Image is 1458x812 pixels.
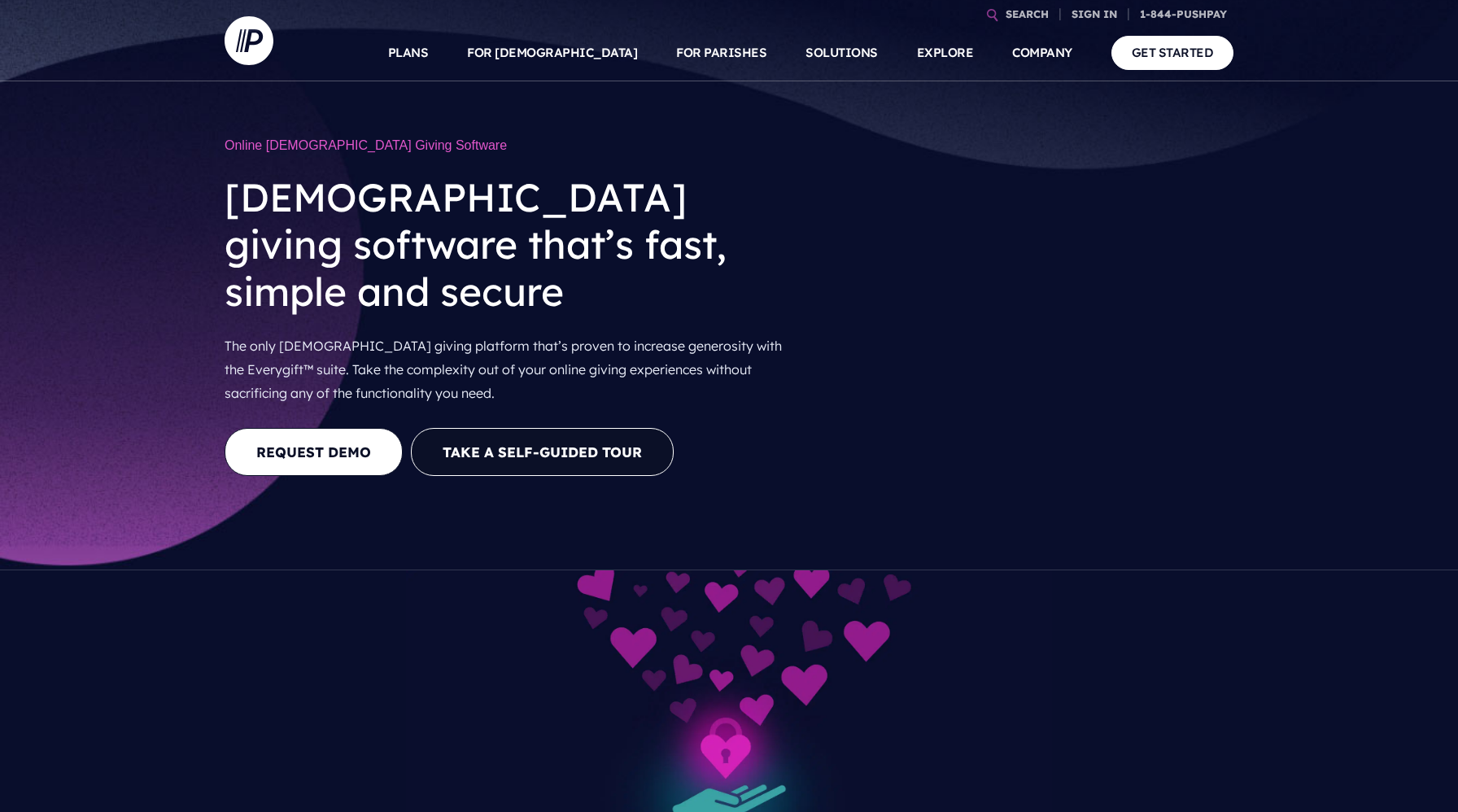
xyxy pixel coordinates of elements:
[917,24,974,81] a: EXPLORE
[406,574,1053,590] picture: everygift-impact
[388,24,429,81] a: PLANS
[225,161,802,328] h2: [DEMOGRAPHIC_DATA] giving software that’s fast, simple and secure
[1012,24,1072,81] a: COMPANY
[805,24,878,81] a: SOLUTIONS
[676,24,766,81] a: FOR PARISHES
[411,428,674,476] button: Take a Self-guided Tour
[225,428,403,476] a: REQUEST DEMO
[1111,36,1234,69] a: GET STARTED
[225,130,802,161] h1: Online [DEMOGRAPHIC_DATA] Giving Software
[467,24,637,81] a: FOR [DEMOGRAPHIC_DATA]
[225,328,802,411] p: The only [DEMOGRAPHIC_DATA] giving platform that’s proven to increase generosity with the Everygi...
